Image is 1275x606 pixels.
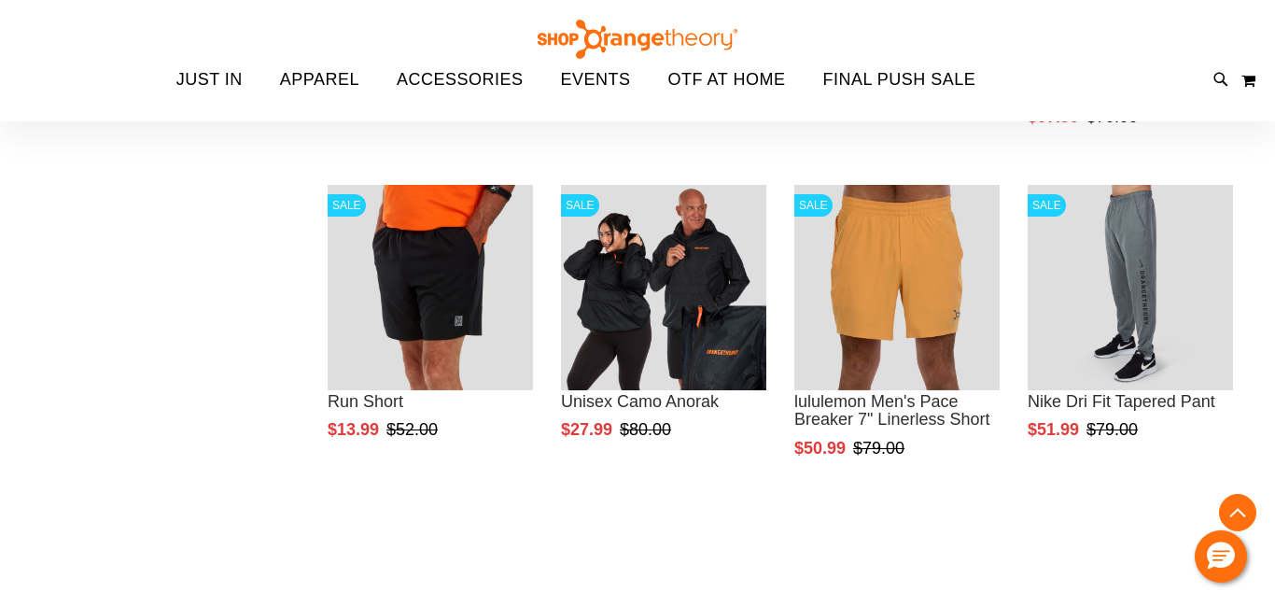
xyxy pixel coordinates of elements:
a: Product image for Run ShortSALE [328,185,533,393]
a: Unisex Camo Anorak [561,392,719,411]
a: Run Short [328,392,403,411]
span: SALE [1028,194,1066,217]
span: $70.00 [1086,107,1141,126]
a: Product image for Unisex Camo AnorakSALE [561,185,766,393]
a: OTF AT HOME [650,59,805,102]
span: EVENTS [561,59,631,101]
div: product [785,176,1009,507]
a: EVENTS [542,59,650,102]
span: JUST IN [176,59,243,101]
button: Hello, have a question? Let’s chat. [1195,530,1247,583]
span: SALE [561,194,599,217]
span: $79.00 [853,439,907,458]
span: $79.00 [1086,420,1141,439]
img: Product image for lululemon Pace Breaker Short 7in Linerless [794,185,1000,390]
span: $52.00 [386,420,441,439]
span: $50.99 [794,439,848,458]
a: lululemon Men's Pace Breaker 7" Linerless Short [794,392,990,430]
div: product [318,176,542,488]
span: OTF AT HOME [668,59,786,101]
img: Shop Orangetheory [535,20,740,59]
span: SALE [794,194,833,217]
div: product [1018,176,1242,488]
a: JUST IN [158,59,261,102]
img: Product image for Unisex Camo Anorak [561,185,766,390]
a: FINAL PUSH SALE [804,59,994,102]
img: Product image for Run Short [328,185,533,390]
span: APPAREL [280,59,359,101]
span: SALE [328,194,366,217]
img: Product image for Nike Dri Fit Tapered Pant [1028,185,1233,390]
span: ACCESSORIES [397,59,524,101]
span: FINAL PUSH SALE [822,59,975,101]
a: Product image for lululemon Pace Breaker Short 7in LinerlessSALE [794,185,1000,393]
span: $13.99 [328,420,382,439]
button: Back To Top [1219,494,1256,531]
span: $27.99 [561,420,615,439]
a: APPAREL [261,59,378,101]
span: $80.00 [620,420,674,439]
a: Nike Dri Fit Tapered Pant [1028,392,1215,411]
div: product [552,176,776,488]
span: $57.99 [1028,107,1082,126]
span: $51.99 [1028,420,1082,439]
a: Product image for Nike Dri Fit Tapered PantSALE [1028,185,1233,393]
a: ACCESSORIES [378,59,542,102]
